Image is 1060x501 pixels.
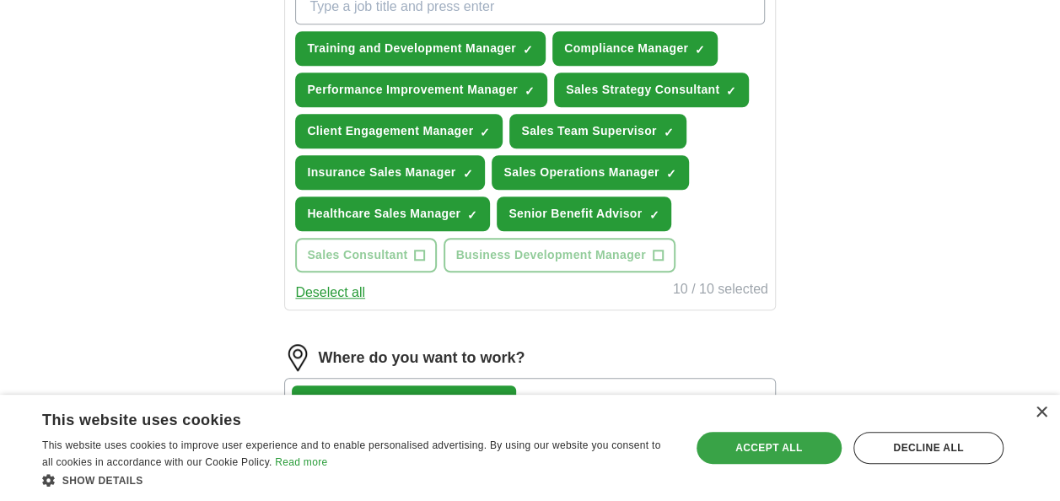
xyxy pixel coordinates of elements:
[62,475,143,487] span: Show details
[664,126,674,139] span: ✓
[480,126,490,139] span: ✓
[492,390,503,415] button: ×
[564,40,688,57] span: Compliance Manager
[508,205,642,223] span: Senior Benefit Advisor
[295,73,547,107] button: Performance Improvement Manager✓
[521,122,656,140] span: Sales Team Supervisor
[467,208,477,222] span: ✓
[307,164,455,181] span: Insurance Sales Manager
[666,167,676,180] span: ✓
[295,238,437,272] button: Sales Consultant
[509,114,686,148] button: Sales Team Supervisor✓
[523,43,533,57] span: ✓
[284,344,311,371] img: location.png
[295,114,503,148] button: Client Engagement Manager✓
[695,43,705,57] span: ✓
[492,155,688,190] button: Sales Operations Manager✓
[525,84,535,98] span: ✓
[444,238,675,272] button: Business Development Manager
[295,31,546,66] button: Training and Development Manager✓
[275,456,327,468] a: Read more, opens a new window
[497,197,671,231] button: Senior Benefit Advisor✓
[853,432,1004,464] div: Decline all
[295,197,490,231] button: Healthcare Sales Manager✓
[307,122,473,140] span: Client Engagement Manager
[462,167,472,180] span: ✓
[42,405,629,430] div: This website uses cookies
[305,394,486,412] div: Remote ([GEOGRAPHIC_DATA])
[307,81,518,99] span: Performance Improvement Manager
[307,40,516,57] span: Training and Development Manager
[566,81,719,99] span: Sales Strategy Consultant
[554,73,749,107] button: Sales Strategy Consultant✓
[295,283,365,303] button: Deselect all
[307,205,460,223] span: Healthcare Sales Manager
[552,31,718,66] button: Compliance Manager✓
[307,246,407,264] span: Sales Consultant
[295,155,485,190] button: Insurance Sales Manager✓
[42,471,671,488] div: Show details
[648,208,659,222] span: ✓
[318,347,525,369] label: Where do you want to work?
[42,439,660,468] span: This website uses cookies to improve user experience and to enable personalised advertising. By u...
[1035,407,1047,419] div: Close
[455,246,645,264] span: Business Development Manager
[726,84,736,98] span: ✓
[492,392,503,411] span: ×
[697,432,842,464] div: Accept all
[673,279,768,303] div: 10 / 10 selected
[503,164,659,181] span: Sales Operations Manager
